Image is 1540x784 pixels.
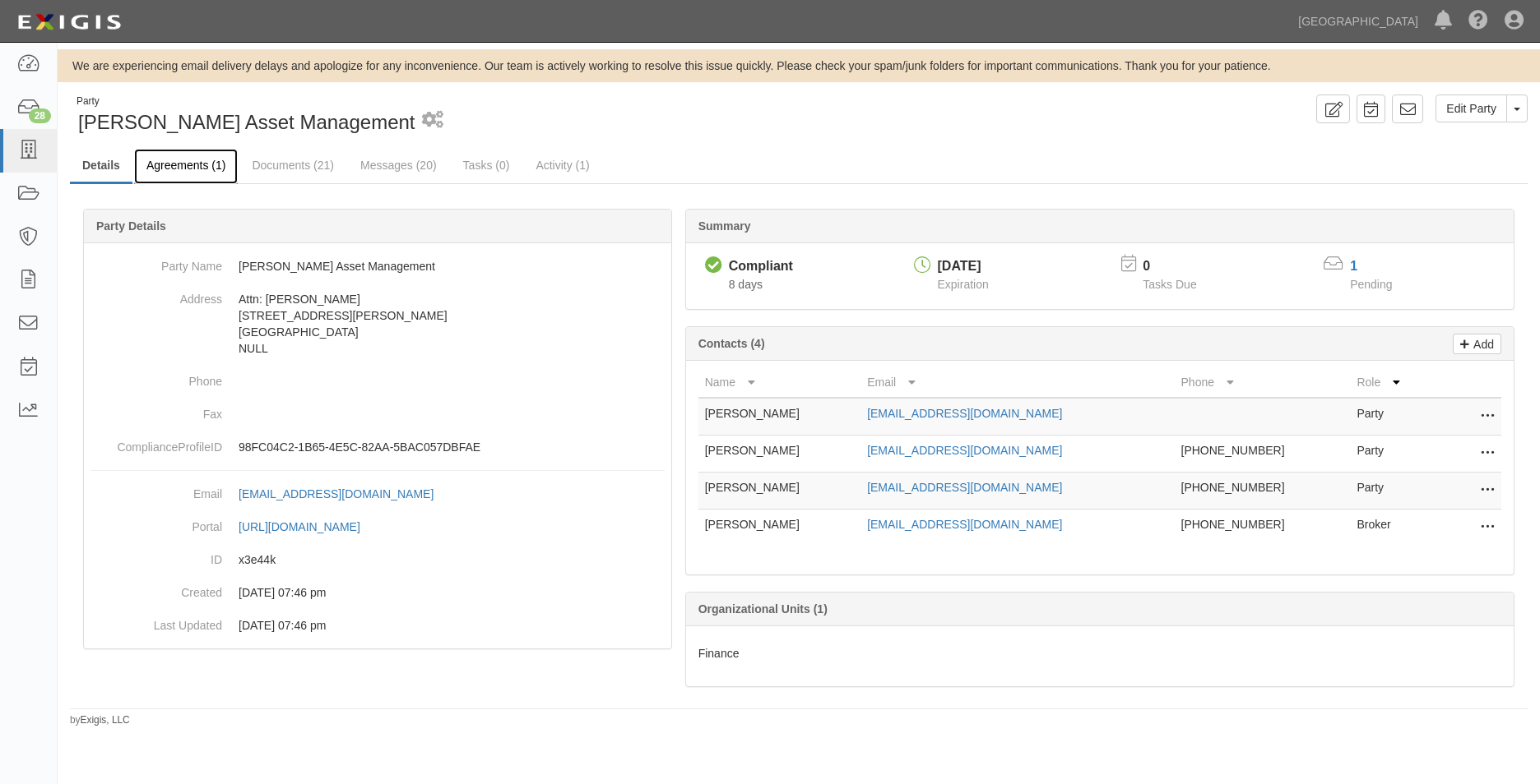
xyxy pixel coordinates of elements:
[1350,436,1436,473] td: Party
[1468,12,1488,31] i: Help Center - Complianz
[1350,259,1357,273] a: 1
[1175,367,1351,398] th: Phone
[698,647,740,660] span: Finance
[90,431,222,455] dt: ComplianceProfileID
[867,444,1062,457] a: [EMAIL_ADDRESS][DOMAIN_NAME]
[90,250,222,274] dt: Party Name
[1350,510,1436,546] td: Broker
[698,602,828,616] b: Organizational Units (1)
[698,510,860,546] td: [PERSON_NAME]
[698,367,860,398] th: Name
[1436,95,1507,122] a: Edit Party
[867,481,1062,494] a: [EMAIL_ADDRESS][DOMAIN_NAME]
[12,7,126,37] img: logo-5460c22ac91f19d4615b14bd174203de0afe785f0fc80cf4dbbc73dc1793850b.png
[1350,398,1436,436] td: Party
[1350,367,1436,398] th: Role
[348,149,449,182] a: Messages (20)
[1290,5,1426,38] a: [GEOGRAPHIC_DATA]
[451,149,522,182] a: Tasks (0)
[867,407,1062,420] a: [EMAIL_ADDRESS][DOMAIN_NAME]
[90,510,222,535] dt: Portal
[860,367,1174,398] th: Email
[523,149,601,182] a: Activity (1)
[96,219,166,233] b: Party Details
[90,543,222,568] dt: ID
[1350,473,1436,510] td: Party
[134,149,238,184] a: Agreements (1)
[70,149,132,184] a: Details
[90,250,665,283] dd: [PERSON_NAME] Asset Management
[90,283,222,307] dt: Address
[239,487,452,500] a: [EMAIL_ADDRESS][DOMAIN_NAME]
[29,108,51,123] div: 28
[729,257,793,276] div: Compliant
[70,713,130,727] small: by
[239,439,665,455] p: 98FC04C2-1B65-4E5C-82AA-5BAC057DBFAE
[81,714,130,726] a: Exigis, LLC
[90,609,222,634] dt: Last Updated
[90,283,665,365] dd: Attn: [PERSON_NAME] [STREET_ADDRESS][PERSON_NAME] [GEOGRAPHIC_DATA] NULL
[1469,334,1494,353] p: Add
[1350,278,1392,291] span: Pending
[1453,334,1501,354] a: Add
[90,609,665,642] dd: 08/05/2024 07:46 pm
[70,95,786,136] div: Chandler Asset Management
[729,278,763,291] span: Since 08/04/2025
[938,257,989,276] div: [DATE]
[867,518,1062,531] a: [EMAIL_ADDRESS][DOMAIN_NAME]
[78,111,415,133] span: [PERSON_NAME] Asset Management
[77,95,415,108] div: Party
[90,477,222,502] dt: Email
[698,337,765,350] b: Contacts (4)
[698,398,860,436] td: [PERSON_NAME]
[705,257,722,274] i: Compliant
[239,520,378,533] a: [URL][DOMAIN_NAME]
[239,149,346,182] a: Documents (21)
[90,543,665,576] dd: x3e44k
[698,436,860,473] td: [PERSON_NAME]
[90,398,222,422] dt: Fax
[938,278,989,291] span: Expiration
[1143,278,1196,291] span: Tasks Due
[698,219,751,233] b: Summary
[698,473,860,510] td: [PERSON_NAME]
[1175,436,1351,473] td: [PHONE_NUMBER]
[90,365,222,390] dt: Phone
[1175,473,1351,510] td: [PHONE_NUMBER]
[90,576,222,601] dt: Created
[239,486,434,502] div: [EMAIL_ADDRESS][DOMAIN_NAME]
[1175,510,1351,546] td: [PHONE_NUMBER]
[58,58,1540,74] div: We are experiencing email delivery delays and apologize for any inconvenience. Our team is active...
[90,576,665,609] dd: 08/05/2024 07:46 pm
[422,112,443,129] i: 1 scheduled workflow
[1143,257,1217,276] p: 0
